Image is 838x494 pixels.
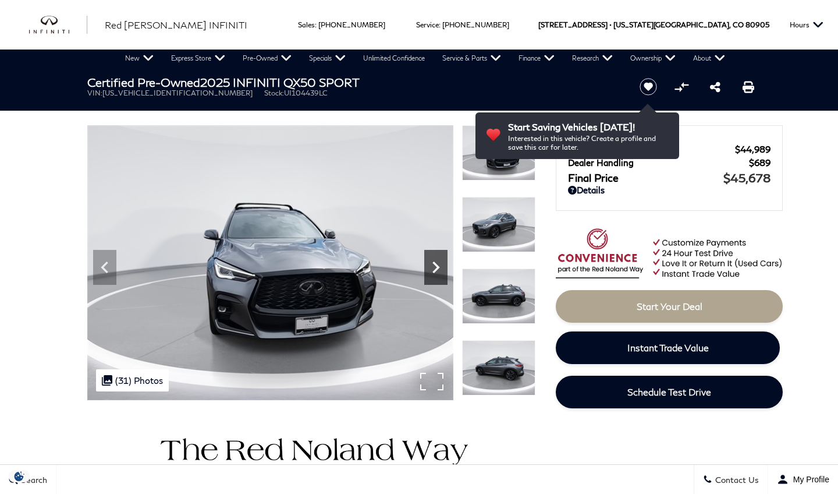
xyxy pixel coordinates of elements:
a: [STREET_ADDRESS] • [US_STATE][GEOGRAPHIC_DATA], CO 80905 [538,20,769,29]
span: : [439,20,441,29]
span: $44,989 [735,144,770,154]
img: Certified Used 2025 Graphite Shadow INFINITI SPORT image 5 [462,269,535,324]
span: UI104439LC [284,89,328,97]
span: Sales [298,20,315,29]
a: Unlimited Confidence [354,50,434,67]
a: infiniti [29,16,87,34]
h1: 2025 INFINITI QX50 SPORT [87,76,620,89]
a: About [684,50,734,67]
strong: Certified Pre-Owned [87,75,200,89]
span: Dealer Handling [568,157,749,168]
a: Details [568,185,770,195]
a: Red [PERSON_NAME] INFINITI [105,18,247,32]
a: Dealer Handling $689 [568,157,770,168]
img: Opt-Out Icon [6,470,33,482]
a: Service & Parts [434,50,510,67]
span: Search [18,475,47,485]
a: Ownership [622,50,684,67]
a: New [116,50,162,67]
span: VIN: [87,89,102,97]
span: Contact Us [712,475,759,485]
a: Specials [300,50,354,67]
span: Instant Trade Value [627,342,709,353]
a: Share this Certified Pre-Owned 2025 INFINITI QX50 SPORT [710,80,720,94]
img: Certified Used 2025 Graphite Shadow INFINITI SPORT image 4 [462,197,535,252]
button: Save vehicle [635,77,661,96]
span: Service [416,20,439,29]
span: Stock: [264,89,284,97]
a: [PHONE_NUMBER] [318,20,385,29]
span: Start Your Deal [637,301,702,312]
a: Red [PERSON_NAME] $44,989 [568,144,770,154]
a: Pre-Owned [234,50,300,67]
span: Red [PERSON_NAME] INFINITI [105,19,247,30]
img: Certified Used 2025 Graphite Shadow INFINITI SPORT image 3 [462,125,535,181]
span: Schedule Test Drive [627,386,711,397]
div: Next [424,250,448,285]
a: Finance [510,50,563,67]
span: : [315,20,317,29]
span: My Profile [789,475,829,484]
img: Certified Used 2025 Graphite Shadow INFINITI SPORT image 3 [87,125,453,400]
a: Print this Certified Pre-Owned 2025 INFINITI QX50 SPORT [743,80,754,94]
span: Final Price [568,171,723,184]
span: Red [PERSON_NAME] [568,144,735,154]
a: Instant Trade Value [556,331,780,364]
div: (31) Photos [96,369,169,391]
button: Compare Vehicle [673,78,690,96]
span: $45,678 [723,171,770,185]
button: Open user profile menu [768,465,838,494]
span: $689 [749,157,770,168]
img: INFINITI [29,16,87,34]
a: Research [563,50,622,67]
img: Certified Used 2025 Graphite Shadow INFINITI SPORT image 6 [462,340,535,396]
a: Start Your Deal [556,290,783,323]
a: [PHONE_NUMBER] [442,20,509,29]
span: [US_VEHICLE_IDENTIFICATION_NUMBER] [102,89,253,97]
a: Express Store [162,50,234,67]
div: Previous [93,250,116,285]
section: Click to Open Cookie Consent Modal [6,470,33,482]
nav: Main Navigation [116,50,734,67]
a: Final Price $45,678 [568,171,770,185]
a: Schedule Test Drive [556,376,783,408]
